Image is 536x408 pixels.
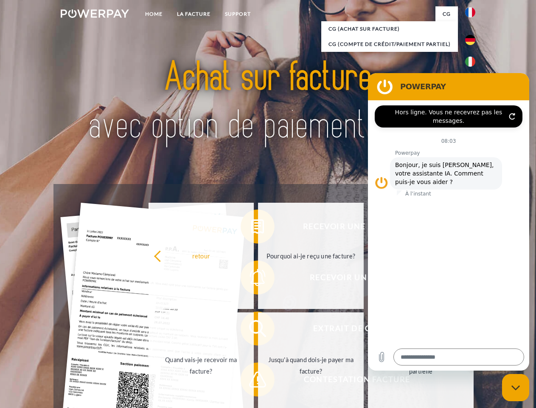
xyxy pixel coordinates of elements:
[138,6,170,22] a: Home
[61,9,129,18] img: logo-powerpay-white.svg
[81,41,455,163] img: title-powerpay_fr.svg
[263,250,359,261] div: Pourquoi ai-je reçu une facture?
[368,73,529,371] iframe: Fenêtre de messagerie
[154,354,249,377] div: Quand vais-je recevoir ma facture?
[502,374,529,401] iframe: Bouton de lancement de la fenêtre de messagerie, conversation en cours
[154,250,249,261] div: retour
[465,7,475,17] img: fr
[321,21,458,37] a: CG (achat sur facture)
[321,37,458,52] a: CG (Compte de crédit/paiement partiel)
[435,6,458,22] a: CG
[465,35,475,45] img: de
[218,6,258,22] a: Support
[170,6,218,22] a: LA FACTURE
[465,57,475,67] img: it
[263,354,359,377] div: Jusqu'à quand dois-je payer ma facture?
